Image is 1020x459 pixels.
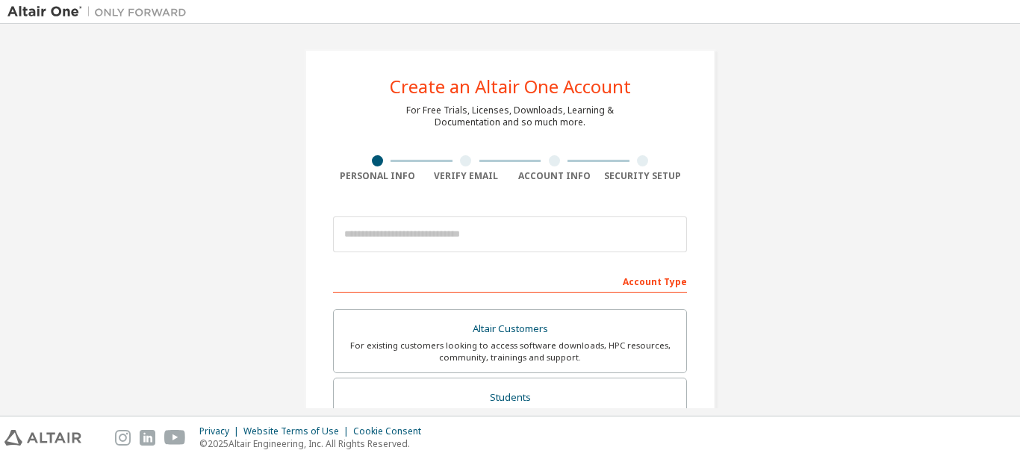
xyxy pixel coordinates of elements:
[243,425,353,437] div: Website Terms of Use
[333,170,422,182] div: Personal Info
[7,4,194,19] img: Altair One
[343,319,677,340] div: Altair Customers
[510,170,599,182] div: Account Info
[343,408,677,432] div: For currently enrolled students looking to access the free Altair Student Edition bundle and all ...
[343,387,677,408] div: Students
[343,340,677,363] div: For existing customers looking to access software downloads, HPC resources, community, trainings ...
[199,425,243,437] div: Privacy
[199,437,430,450] p: © 2025 Altair Engineering, Inc. All Rights Reserved.
[4,430,81,446] img: altair_logo.svg
[115,430,131,446] img: instagram.svg
[333,269,687,293] div: Account Type
[422,170,511,182] div: Verify Email
[353,425,430,437] div: Cookie Consent
[164,430,186,446] img: youtube.svg
[390,78,631,96] div: Create an Altair One Account
[599,170,688,182] div: Security Setup
[140,430,155,446] img: linkedin.svg
[406,104,614,128] div: For Free Trials, Licenses, Downloads, Learning & Documentation and so much more.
